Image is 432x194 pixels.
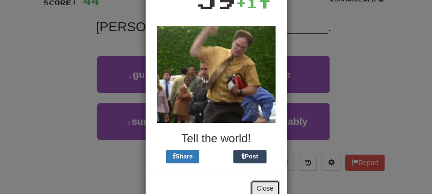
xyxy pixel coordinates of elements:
img: dwight-38fd9167b88c7212ef5e57fe3c23d517be8a6295dbcd4b80f87bd2b6bd7e5025.gif [157,26,276,123]
button: Share [166,150,199,163]
button: Post [233,150,267,163]
iframe: X Post Button [199,150,233,163]
h3: Tell the world! [153,132,280,145]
